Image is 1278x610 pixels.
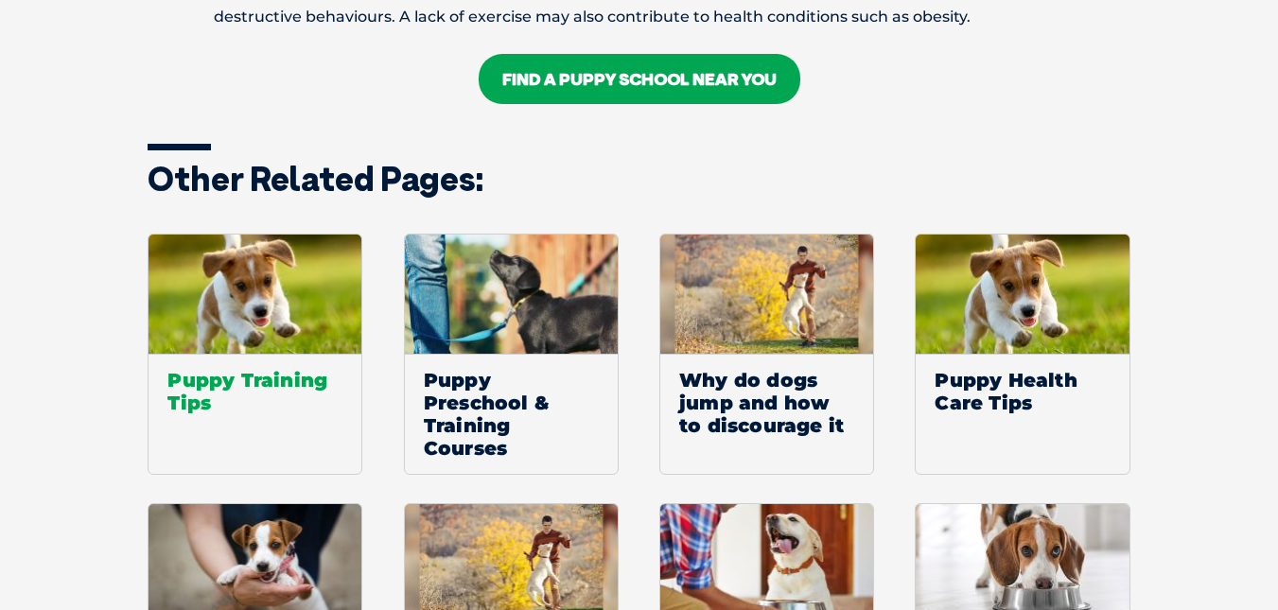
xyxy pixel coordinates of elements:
[404,234,619,476] a: Puppy Preschool & Training Courses
[916,354,1129,428] span: Puppy Health Care Tips
[915,234,1129,476] a: Puppy Health Care Tips
[479,54,800,104] a: FIND A Puppy School NEAR YOU
[149,354,361,428] span: Puppy Training Tips
[148,234,362,476] a: Puppy Training Tips
[660,354,873,451] span: Why do dogs jump and how to discourage it
[148,162,1131,196] h3: Other related pages:
[405,235,618,355] img: Enrol in Puppy Preschool
[405,354,618,474] span: Puppy Preschool & Training Courses
[659,234,874,476] a: Why do dogs jump and how to discourage it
